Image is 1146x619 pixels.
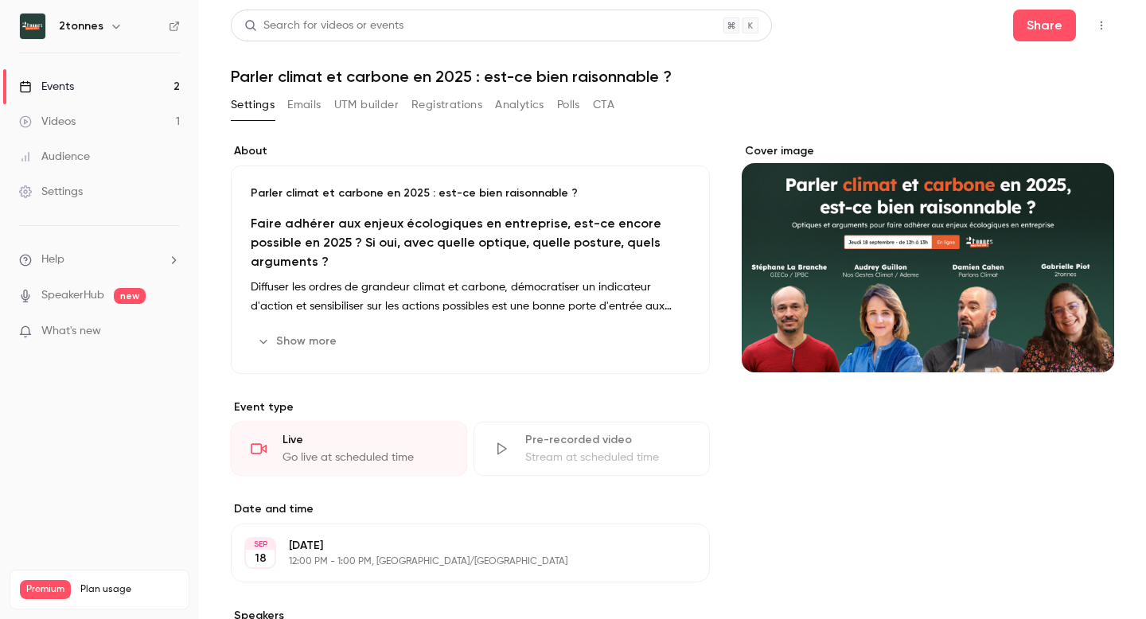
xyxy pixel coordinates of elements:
h6: 2tonnes [59,18,103,34]
div: Events [19,79,74,95]
p: Diffuser les ordres de grandeur climat et carbone, démocratiser un indicateur d'action et sensibi... [251,278,690,316]
div: Search for videos or events [244,18,403,34]
button: Settings [231,92,275,118]
div: Pre-recorded videoStream at scheduled time [474,422,710,476]
img: 2tonnes [20,14,45,39]
p: Parler climat et carbone en 2025 : est-ce bien raisonnable ? [251,185,690,201]
div: Stream at scheduled time [525,450,690,465]
div: Pre-recorded video [525,432,690,448]
button: CTA [593,92,614,118]
div: Audience [19,149,90,165]
h2: Faire adhérer aux enjeux écologiques en entreprise, est-ce encore possible en 2025 ? Si oui, avec... [251,214,690,271]
div: Live [283,432,447,448]
button: UTM builder [334,92,399,118]
button: Analytics [495,92,544,118]
span: What's new [41,323,101,340]
button: Share [1013,10,1076,41]
label: About [231,143,710,159]
span: Plan usage [80,583,179,596]
a: SpeakerHub [41,287,104,304]
label: Date and time [231,501,710,517]
span: new [114,288,146,304]
h1: Parler climat et carbone en 2025 : est-ce bien raisonnable ? [231,67,1114,86]
div: Go live at scheduled time [283,450,447,465]
p: [DATE] [289,538,626,554]
span: Premium [20,580,71,599]
label: Cover image [742,143,1114,159]
div: Videos [19,114,76,130]
div: LiveGo live at scheduled time [231,422,467,476]
p: Event type [231,399,710,415]
section: Cover image [742,143,1114,372]
button: Polls [557,92,580,118]
p: 18 [255,551,267,566]
li: help-dropdown-opener [19,251,180,268]
button: Emails [287,92,321,118]
p: 12:00 PM - 1:00 PM, [GEOGRAPHIC_DATA]/[GEOGRAPHIC_DATA] [289,555,626,568]
div: SEP [246,539,275,550]
button: Show more [251,329,346,354]
button: Registrations [411,92,482,118]
iframe: Noticeable Trigger [161,325,180,339]
span: Help [41,251,64,268]
div: Settings [19,184,83,200]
